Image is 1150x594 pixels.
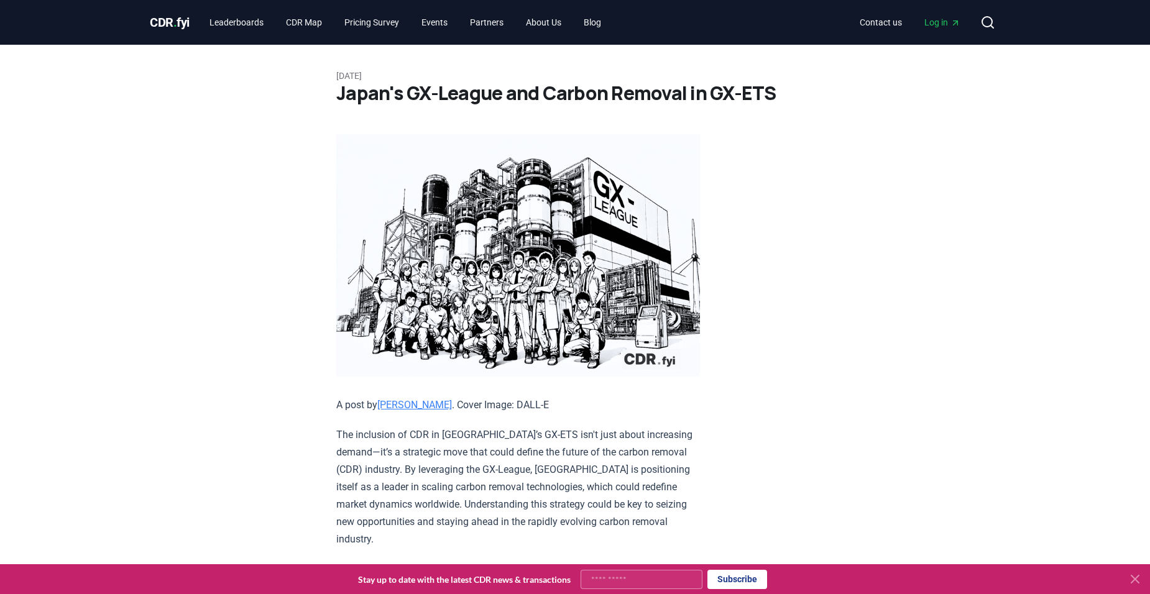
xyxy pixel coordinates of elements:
p: [DATE] [336,70,814,82]
a: Pricing Survey [334,11,409,34]
a: Blog [574,11,611,34]
a: CDR Map [276,11,332,34]
a: Log in [914,11,970,34]
a: Events [412,11,458,34]
span: . [173,15,177,30]
a: Contact us [850,11,912,34]
nav: Main [200,11,611,34]
a: CDR.fyi [150,14,190,31]
a: Partners [460,11,513,34]
p: The inclusion of CDR in [GEOGRAPHIC_DATA]’s GX-ETS isn't just about increasing demand—it’s a stra... [336,426,700,548]
a: Leaderboards [200,11,274,34]
span: Log in [924,16,960,29]
img: blog post image [336,134,700,377]
p: A post by . Cover Image: DALL-E [336,396,700,414]
a: About Us [516,11,571,34]
span: CDR fyi [150,15,190,30]
h1: Japan's GX-League and Carbon Removal in GX-ETS [336,82,814,104]
nav: Main [850,11,970,34]
a: [PERSON_NAME] [377,399,452,411]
